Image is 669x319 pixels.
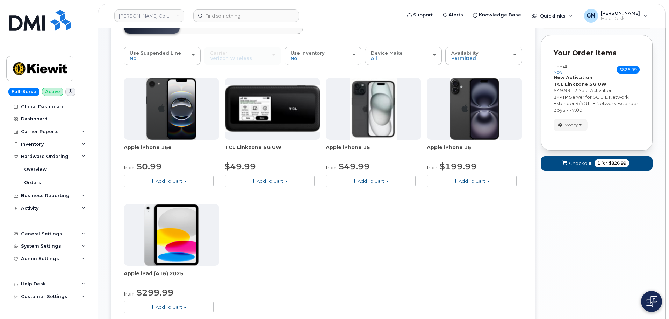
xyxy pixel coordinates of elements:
[427,144,522,158] div: Apple iPhone 16
[451,50,479,56] span: Availability
[371,50,403,56] span: Device Make
[124,270,219,284] div: Apple iPad (A16) 2025
[448,12,463,19] span: Alerts
[124,47,201,65] button: Use Suspended Line No
[137,287,174,298] span: $299.99
[597,160,600,166] span: 1
[225,144,320,158] div: TCL Linkzone 5G UW
[479,12,521,19] span: Knowledge Base
[579,9,652,23] div: Geoffrey Newport
[564,122,578,128] span: Modify
[225,85,320,132] img: linkzone5g.png
[402,8,438,22] a: Support
[587,12,595,20] span: GN
[527,9,578,23] div: Quicklinks
[124,144,219,158] div: Apple iPhone 16e
[156,304,182,310] span: Add To Cart
[285,47,361,65] button: Use Inventory No
[554,70,562,75] small: new
[459,178,485,184] span: Add To Cart
[440,161,477,172] span: $199.99
[339,161,370,172] span: $49.99
[562,107,582,113] span: $777.00
[413,12,433,19] span: Support
[124,301,214,313] button: Add To Cart
[554,94,638,113] span: PTP Server for 5G LTE Network Extender 4/4G LTE Network Extender 3
[290,50,325,56] span: Use Inventory
[225,175,315,187] button: Add To Cart
[564,64,570,69] span: #1
[146,78,197,140] img: iphone16e.png
[554,75,592,80] strong: New Activation
[554,94,557,100] span: 1
[130,50,181,56] span: Use Suspended Line
[114,9,184,22] a: Kiewit Corporation
[601,16,640,21] span: Help Desk
[137,161,162,172] span: $0.99
[438,8,468,22] a: Alerts
[358,178,384,184] span: Add To Cart
[371,55,377,61] span: All
[124,291,136,297] small: from
[450,78,499,140] img: iphone_16_plus.png
[290,55,297,61] span: No
[193,9,299,22] input: Find something...
[569,160,592,167] span: Checkout
[554,119,588,131] button: Modify
[468,8,526,22] a: Knowledge Base
[554,48,640,58] p: Your Order Items
[445,47,522,65] button: Availability Permitted
[124,175,214,187] button: Add To Cart
[617,66,640,74] span: $826.99
[601,10,640,16] span: [PERSON_NAME]
[554,81,606,87] strong: TCL Linkzone 5G UW
[554,64,570,74] h3: Item
[646,296,657,307] img: Open chat
[541,156,653,171] button: Checkout 1 for $826.99
[326,175,416,187] button: Add To Cart
[554,94,640,113] div: x by
[156,178,182,184] span: Add To Cart
[326,165,338,171] small: from
[554,87,640,94] div: $49.99 - 2 Year Activation
[427,165,439,171] small: from
[427,175,517,187] button: Add To Cart
[225,161,256,172] span: $49.99
[600,160,609,166] span: for
[350,78,397,140] img: iphone15.jpg
[130,55,136,61] span: No
[540,13,566,19] span: Quicklinks
[144,204,199,266] img: ipad_11.png
[257,178,283,184] span: Add To Cart
[124,165,136,171] small: from
[326,144,421,158] div: Apple iPhone 15
[365,47,442,65] button: Device Make All
[451,55,476,61] span: Permitted
[609,160,626,166] span: $826.99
